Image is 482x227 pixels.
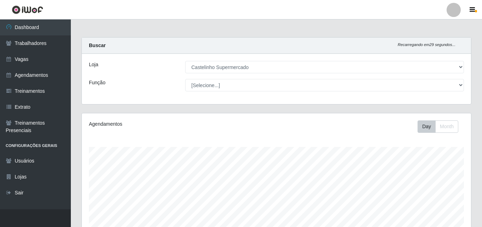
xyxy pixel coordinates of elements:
[418,120,458,133] div: First group
[89,79,106,86] label: Função
[398,42,455,47] i: Recarregando em 29 segundos...
[418,120,464,133] div: Toolbar with button groups
[89,42,106,48] strong: Buscar
[89,61,98,68] label: Loja
[435,120,458,133] button: Month
[418,120,436,133] button: Day
[89,120,239,128] div: Agendamentos
[12,5,43,14] img: CoreUI Logo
